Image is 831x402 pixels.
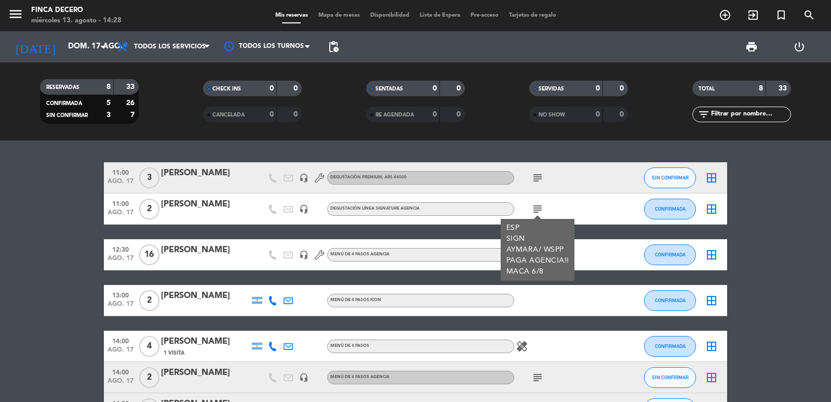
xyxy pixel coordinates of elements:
span: Mapa de mesas [313,12,365,18]
span: ago. 17 [108,255,133,267]
span: 2 [139,367,159,388]
span: CONFIRMADA [655,206,686,212]
strong: 3 [106,111,111,119]
div: Finca Decero [31,5,122,16]
div: [PERSON_NAME] [161,289,249,303]
strong: 0 [270,111,274,118]
i: border_all [705,340,718,353]
span: 1 Visita [164,349,184,357]
span: SIN CONFIRMAR [652,175,689,180]
span: SERVIDAS [539,86,564,92]
i: subject [531,371,544,384]
span: ago. 17 [108,378,133,390]
strong: 0 [433,111,437,118]
strong: 33 [126,83,137,90]
span: CONFIRMADA [655,343,686,349]
strong: 0 [596,85,600,92]
button: CONFIRMADA [644,290,696,311]
span: print [745,41,758,53]
i: menu [8,6,23,22]
button: menu [8,6,23,25]
strong: 26 [126,99,137,107]
span: 12:30 [108,243,133,255]
i: headset_mic [299,250,309,260]
span: MENÚ DE 4 PASOS AGENCIA [330,375,390,379]
button: CONFIRMADA [644,244,696,265]
span: ago. 17 [108,178,133,190]
span: NO SHOW [539,112,565,118]
span: MENÚ DE 4 PASOS ICON [330,298,381,302]
strong: 0 [457,85,463,92]
span: SIN CONFIRMAR [46,113,88,118]
span: CONFIRMADA [46,101,82,106]
span: 11:00 [108,197,133,209]
i: search [803,9,815,21]
span: ago. 17 [108,346,133,358]
div: [PERSON_NAME] [161,198,249,211]
i: headset_mic [299,173,309,183]
strong: 5 [106,99,111,107]
span: 11:00 [108,166,133,178]
div: [PERSON_NAME] [161,243,249,257]
span: Lista de Espera [414,12,465,18]
i: subject [531,203,544,215]
i: headset_mic [299,373,309,382]
span: SIN CONFIRMAR [652,374,689,380]
i: exit_to_app [747,9,759,21]
i: healing [516,340,528,353]
span: 14:00 [108,366,133,378]
span: 2 [139,199,159,219]
span: RE AGENDADA [376,112,414,118]
span: 2 [139,290,159,311]
button: CONFIRMADA [644,336,696,357]
span: MENÚ DE 4 PASOS AGENCIA [330,252,390,256]
span: DEGUSTACIÓN LÍNEA SIGNATURE AGENCIA [330,206,420,211]
i: arrow_drop_down [97,41,109,53]
span: DEGUSTACIÓN PREMIUM [330,175,407,179]
span: MENÚ DE 4 PASOS [330,344,369,348]
div: miércoles 13. agosto - 14:28 [31,16,122,26]
i: [DATE] [8,35,63,58]
span: Todos los servicios [134,43,206,50]
div: ESP SIGN AYMARA/ WSPP PAGA AGENCIA!! MACA 6/8 [506,223,569,277]
input: Filtrar por nombre... [710,109,790,120]
strong: 0 [620,111,626,118]
i: border_all [705,203,718,215]
span: RESERVADAS [46,85,79,90]
i: border_all [705,249,718,261]
span: ago. 17 [108,209,133,221]
strong: 0 [270,85,274,92]
i: border_all [705,294,718,307]
button: SIN CONFIRMAR [644,367,696,388]
span: Tarjetas de regalo [504,12,561,18]
i: power_settings_new [793,41,806,53]
span: Disponibilidad [365,12,414,18]
i: border_all [705,172,718,184]
strong: 0 [293,111,300,118]
strong: 0 [433,85,437,92]
strong: 8 [759,85,763,92]
strong: 8 [106,83,111,90]
div: [PERSON_NAME] [161,366,249,380]
div: LOG OUT [775,31,823,62]
span: ago. 17 [108,301,133,313]
i: turned_in_not [775,9,787,21]
span: 16 [139,244,159,265]
span: 14:00 [108,334,133,346]
span: CONFIRMADA [655,252,686,257]
strong: 0 [620,85,626,92]
i: border_all [705,371,718,384]
span: SENTADAS [376,86,403,92]
button: CONFIRMADA [644,199,696,219]
i: add_circle_outline [719,9,731,21]
strong: 0 [596,111,600,118]
strong: 33 [779,85,789,92]
button: SIN CONFIRMAR [644,167,696,188]
strong: 0 [293,85,300,92]
strong: 7 [130,111,137,119]
span: TOTAL [699,86,715,92]
div: [PERSON_NAME] [161,335,249,348]
span: CONFIRMADA [655,297,686,303]
div: [PERSON_NAME] [161,166,249,180]
span: 3 [139,167,159,188]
